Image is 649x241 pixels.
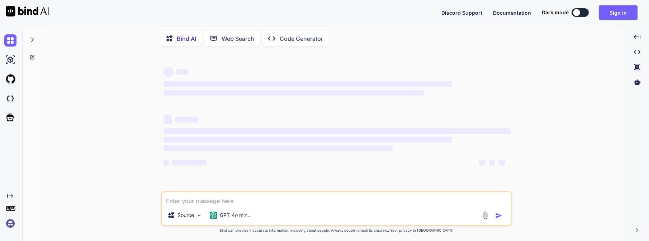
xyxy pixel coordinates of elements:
img: darkCloudIdeIcon [4,92,16,105]
img: signin [4,217,16,230]
img: attachment [481,211,489,220]
p: Source [177,212,194,219]
span: ‌ [489,160,495,165]
span: ‌ [164,90,424,96]
img: ai-studio [4,54,16,66]
img: GPT-4o mini [210,212,217,219]
span: ‌ [164,160,169,165]
span: ‌ [164,128,511,134]
span: Documentation [493,10,531,16]
button: Discord Support [441,9,482,16]
img: chat [4,34,16,47]
span: Discord Support [441,10,482,16]
p: Bind can provide inaccurate information, including about people. Always double-check its answers.... [161,228,512,233]
img: githubLight [4,73,16,85]
p: Bind AI [177,34,196,43]
span: ‌ [164,115,172,124]
span: ‌ [164,81,451,87]
span: Dark mode [542,9,569,16]
span: ‌ [176,69,188,75]
span: ‌ [164,137,451,143]
span: ‌ [164,67,174,77]
img: Pick Models [196,212,202,218]
p: Code Generator [280,34,323,43]
img: Bind AI [6,6,49,16]
span: ‌ [479,160,485,165]
span: ‌ [172,160,207,165]
img: icon [495,212,502,219]
span: ‌ [499,160,505,165]
span: ‌ [164,145,393,151]
button: Sign in [599,5,638,20]
button: Documentation [493,9,531,16]
p: Web Search [222,34,254,43]
p: GPT-4o min.. [220,212,250,219]
span: ‌ [175,117,198,122]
